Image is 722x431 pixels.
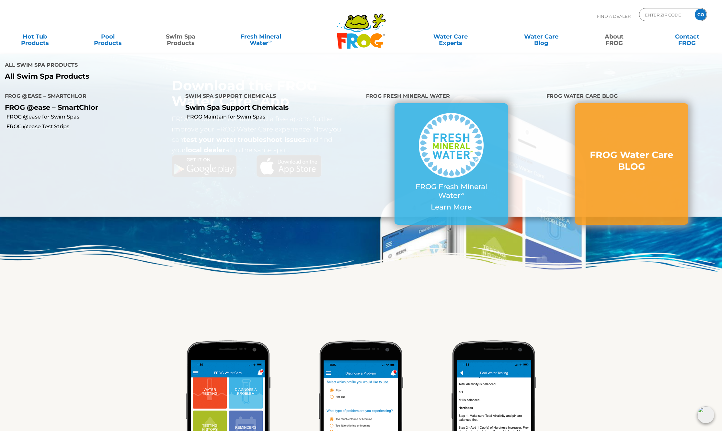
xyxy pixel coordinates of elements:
[644,10,688,19] input: Zip Code Form
[185,103,356,111] p: Swim Spa Support Chemicals
[269,39,272,44] sup: ∞
[405,30,497,43] a: Water CareExperts
[407,183,495,200] p: FROG Fresh Mineral Water
[588,149,675,179] a: FROG Water Care BLOG
[6,123,180,130] a: FROG @ease Test Strips
[588,149,675,173] h3: FROG Water Care BLOG
[79,30,136,43] a: PoolProducts
[513,30,570,43] a: Water CareBlog
[5,72,356,81] a: All Swim Spa Products
[6,113,180,120] a: FROG @ease for Swim Spas
[546,90,717,103] h4: FROG Water Care BLOG
[225,30,296,43] a: Fresh MineralWater∞
[695,9,706,20] input: GO
[187,113,361,120] a: FROG Maintain for Swim Spas
[697,406,714,423] img: openIcon
[407,113,495,215] a: FROG Fresh Mineral Water∞ Learn More
[659,30,716,43] a: ContactFROG
[460,190,464,197] sup: ∞
[152,30,209,43] a: Swim SpaProducts
[5,103,176,111] p: FROG @ease – SmartChlor
[597,8,631,24] p: Find A Dealer
[366,90,537,103] h4: FROG Fresh Mineral Water
[6,30,63,43] a: Hot TubProducts
[5,90,176,103] h4: FROG @ease – SmartChlor
[407,203,495,211] p: Learn More
[5,59,356,72] h4: All Swim Spa Products
[185,90,356,103] h4: Swim Spa Support Chemicals
[586,30,643,43] a: AboutFROG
